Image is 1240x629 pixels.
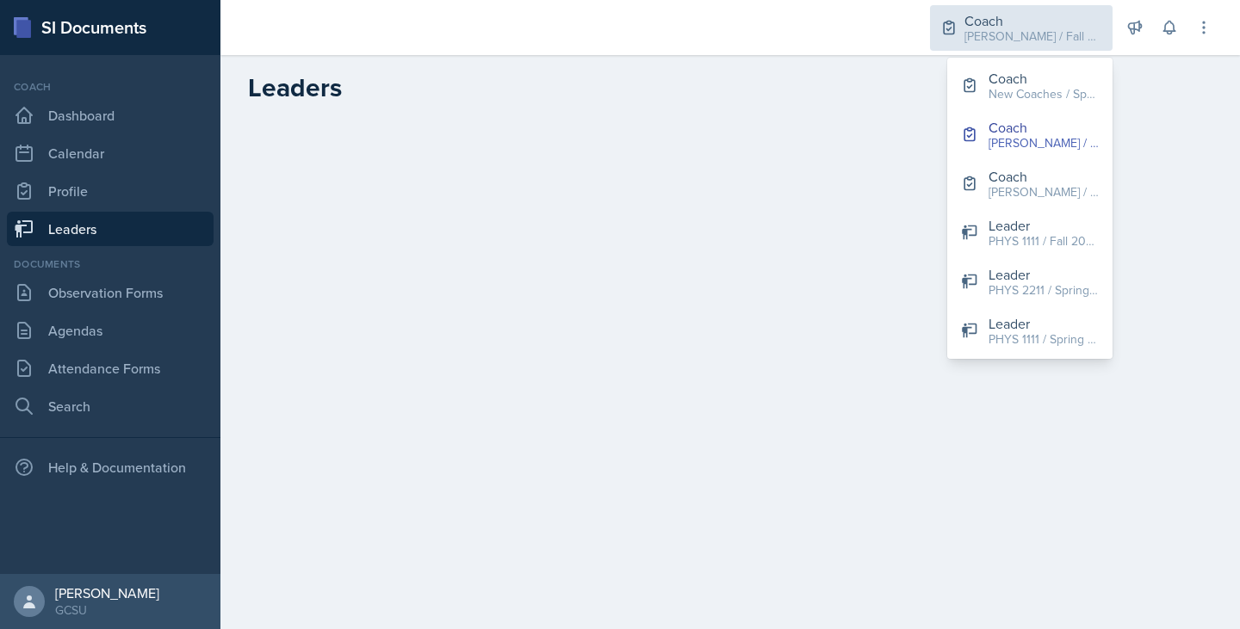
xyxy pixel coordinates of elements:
a: Agendas [7,313,214,348]
div: Coach [7,79,214,95]
div: PHYS 2211 / Spring 2024 [989,281,1099,299]
h2: Leaders [248,72,1212,103]
div: PHYS 1111 / Spring 2023 [989,330,1099,348]
div: Leader [989,313,1099,334]
a: Attendance Forms [7,351,214,385]
button: Coach [PERSON_NAME] / Fall 2025 [947,110,1113,159]
button: Leader PHYS 1111 / Spring 2023 [947,306,1113,355]
div: New Coaches / Spring 2024 [989,85,1099,103]
div: Leader [989,264,1099,285]
button: Coach [PERSON_NAME] / Spring 2025 [947,159,1113,208]
button: Coach New Coaches / Spring 2024 [947,61,1113,110]
a: Search [7,389,214,423]
div: PHYS 1111 / Fall 2023 [989,232,1099,250]
a: Dashboard [7,98,214,133]
div: [PERSON_NAME] / Fall 2025 [989,134,1099,152]
div: Coach [989,117,1099,138]
div: [PERSON_NAME] / Fall 2025 [964,28,1102,46]
div: Coach [964,10,1102,31]
div: Leader [989,215,1099,236]
div: [PERSON_NAME] / Spring 2025 [989,183,1099,201]
div: Documents [7,256,214,272]
button: Leader PHYS 1111 / Fall 2023 [947,208,1113,257]
div: Coach [989,166,1099,187]
div: Coach [989,68,1099,89]
a: Profile [7,174,214,208]
div: [PERSON_NAME] [55,584,159,601]
button: Leader PHYS 2211 / Spring 2024 [947,257,1113,306]
a: Leaders [7,212,214,246]
div: Help & Documentation [7,450,214,484]
a: Calendar [7,136,214,170]
div: GCSU [55,601,159,619]
a: Observation Forms [7,275,214,310]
